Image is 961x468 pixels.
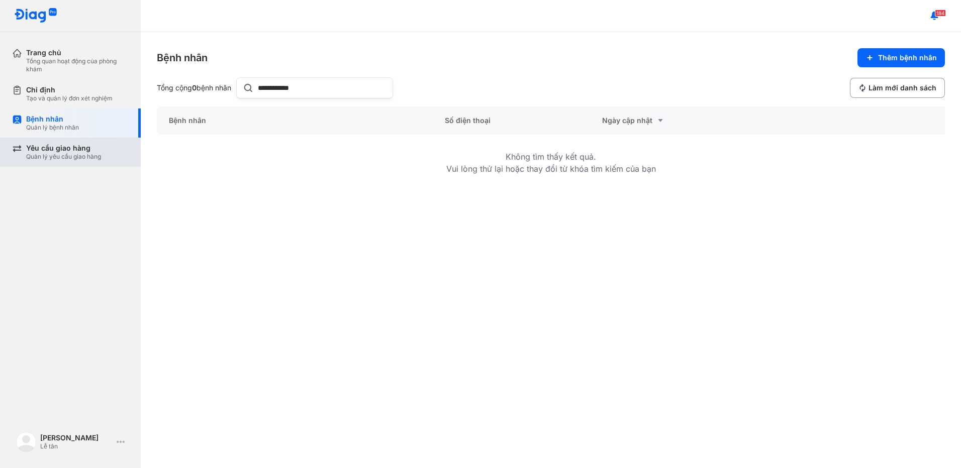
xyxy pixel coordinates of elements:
div: [PERSON_NAME] [40,433,113,442]
div: Tổng quan hoạt động của phòng khám [26,57,129,73]
div: Không tìm thấy kết quả. Vui lòng thử lại hoặc thay đổi từ khóa tìm kiếm của bạn [446,135,656,191]
span: 184 [935,10,946,17]
span: Thêm bệnh nhân [878,53,937,62]
div: Bệnh nhân [157,106,433,135]
button: Thêm bệnh nhân [857,48,945,67]
div: Trang chủ [26,48,129,57]
img: logo [16,432,36,452]
div: Yêu cầu giao hàng [26,144,101,153]
div: Quản lý yêu cầu giao hàng [26,153,101,161]
div: Lễ tân [40,442,113,450]
span: Làm mới danh sách [869,83,936,92]
span: 0 [192,83,197,92]
div: Chỉ định [26,85,113,94]
div: Bệnh nhân [26,114,79,124]
div: Tạo và quản lý đơn xét nghiệm [26,94,113,102]
button: Làm mới danh sách [850,78,945,98]
div: Tổng cộng bệnh nhân [157,83,232,92]
div: Ngày cập nhật [602,114,736,127]
div: Số điện thoại [433,106,591,135]
div: Quản lý bệnh nhân [26,124,79,132]
img: logo [14,8,57,24]
div: Bệnh nhân [157,51,208,65]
